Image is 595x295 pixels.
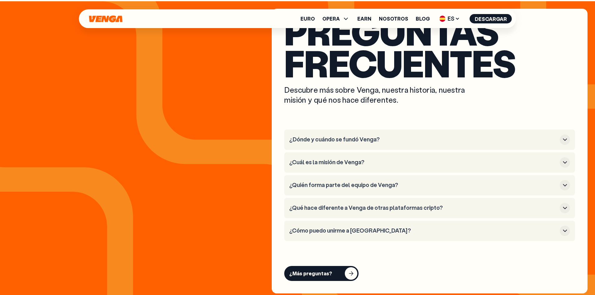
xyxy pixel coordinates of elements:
h3: ¿Cuál es la misión de Venga? [289,159,557,166]
h2: Preguntas frecuentes [284,15,575,79]
h3: ¿Quién forma parte del equipo de Venga? [289,182,557,189]
h3: ¿Qué hace diferente a Venga de otras plataformas cripto? [289,204,557,211]
button: ¿Cuál es la misión de Venga? [289,157,570,168]
p: Descubre más sobre Venga, nuestra historia, nuestra misión y qué nos hace diferentes. [284,85,475,104]
button: Descargar [470,14,512,23]
button: ¿Dónde y cuándo se fundó Venga? [289,135,570,145]
button: ¿Quién forma parte del equipo de Venga? [289,180,570,190]
a: Euro [300,16,315,21]
a: Earn [357,16,371,21]
span: OPERA [322,16,340,21]
span: ES [437,14,462,24]
img: flag-es [439,16,446,22]
button: ¿Qué hace diferente a Venga de otras plataformas cripto? [289,203,570,213]
div: ¿Más preguntas? [289,270,332,277]
button: ¿Más preguntas? [284,266,359,281]
button: ¿Cómo puedo unirme a [GEOGRAPHIC_DATA]? [289,226,570,236]
svg: Inicio [88,15,123,22]
h3: ¿Dónde y cuándo se fundó Venga? [289,136,557,143]
span: OPERA [322,15,350,22]
h3: ¿Cómo puedo unirme a [GEOGRAPHIC_DATA]? [289,227,557,234]
a: Blog [416,16,430,21]
a: Nosotros [379,16,408,21]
